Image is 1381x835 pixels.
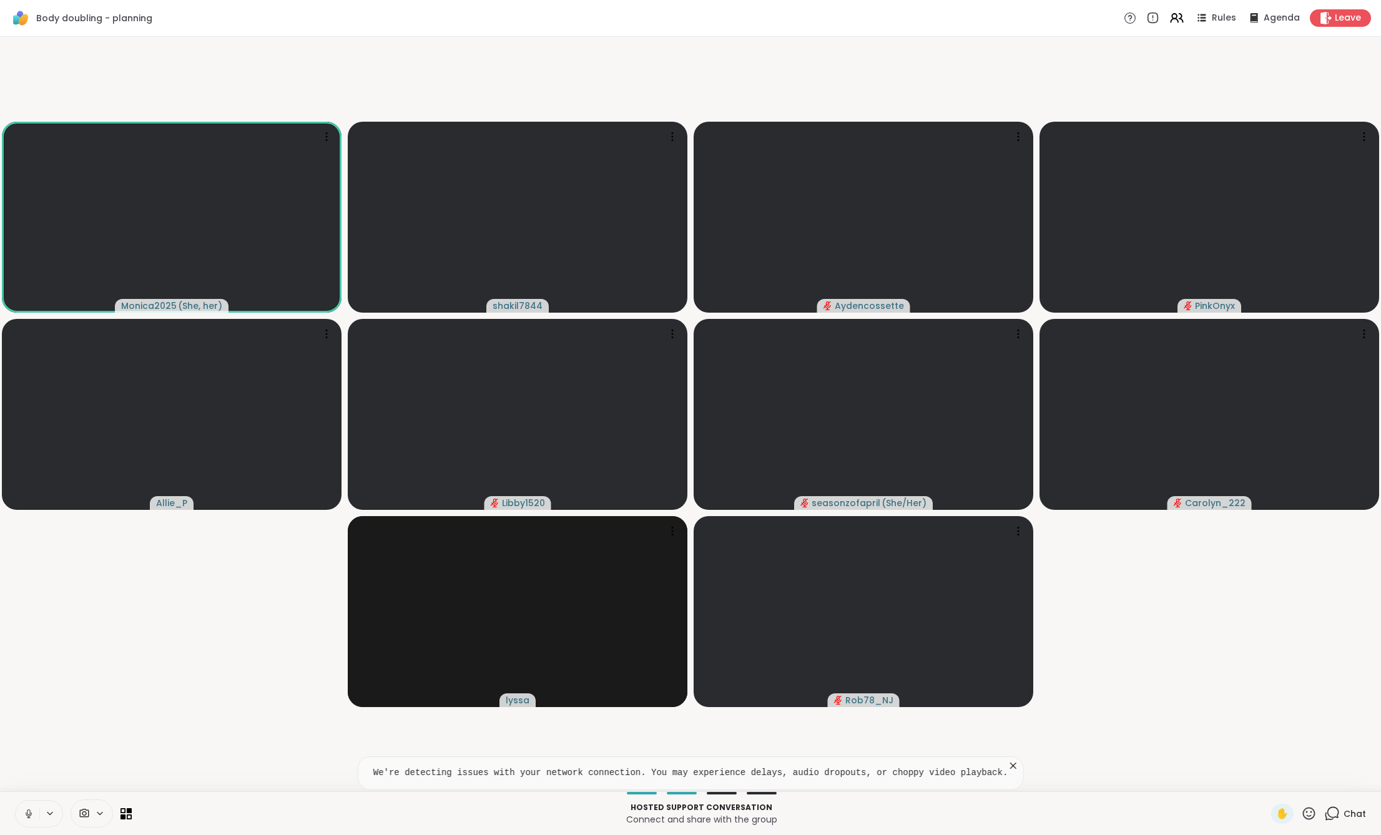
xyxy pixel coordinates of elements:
[835,300,904,312] span: Aydencossette
[139,802,1264,813] p: Hosted support conversation
[36,12,152,24] span: Body doubling - planning
[10,7,31,29] img: ShareWell Logomark
[1264,12,1300,24] span: Agenda
[502,497,545,509] span: Libby1520
[882,497,926,509] span: ( She/Her )
[506,694,529,706] span: lyssa
[491,499,499,507] span: audio-muted
[1276,806,1289,821] span: ✋
[1195,300,1235,312] span: PinkOnyx
[139,813,1264,826] p: Connect and share with the group
[800,499,809,507] span: audio-muted
[1174,499,1182,507] span: audio-muted
[845,694,893,706] span: Rob78_NJ
[823,301,832,310] span: audio-muted
[1184,301,1192,310] span: audio-muted
[156,497,187,509] span: Allie_P
[373,767,1008,779] pre: We're detecting issues with your network connection. You may experience delays, audio dropouts, o...
[1335,12,1361,24] span: Leave
[1185,497,1246,509] span: Carolyn_222
[1212,12,1236,24] span: Rules
[1344,808,1366,820] span: Chat
[433,516,602,707] img: lyssa
[121,300,177,312] span: Monica2025
[812,497,880,509] span: seasonzofapril
[493,300,543,312] span: shakil7844
[178,300,222,312] span: ( She, her )
[834,696,843,705] span: audio-muted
